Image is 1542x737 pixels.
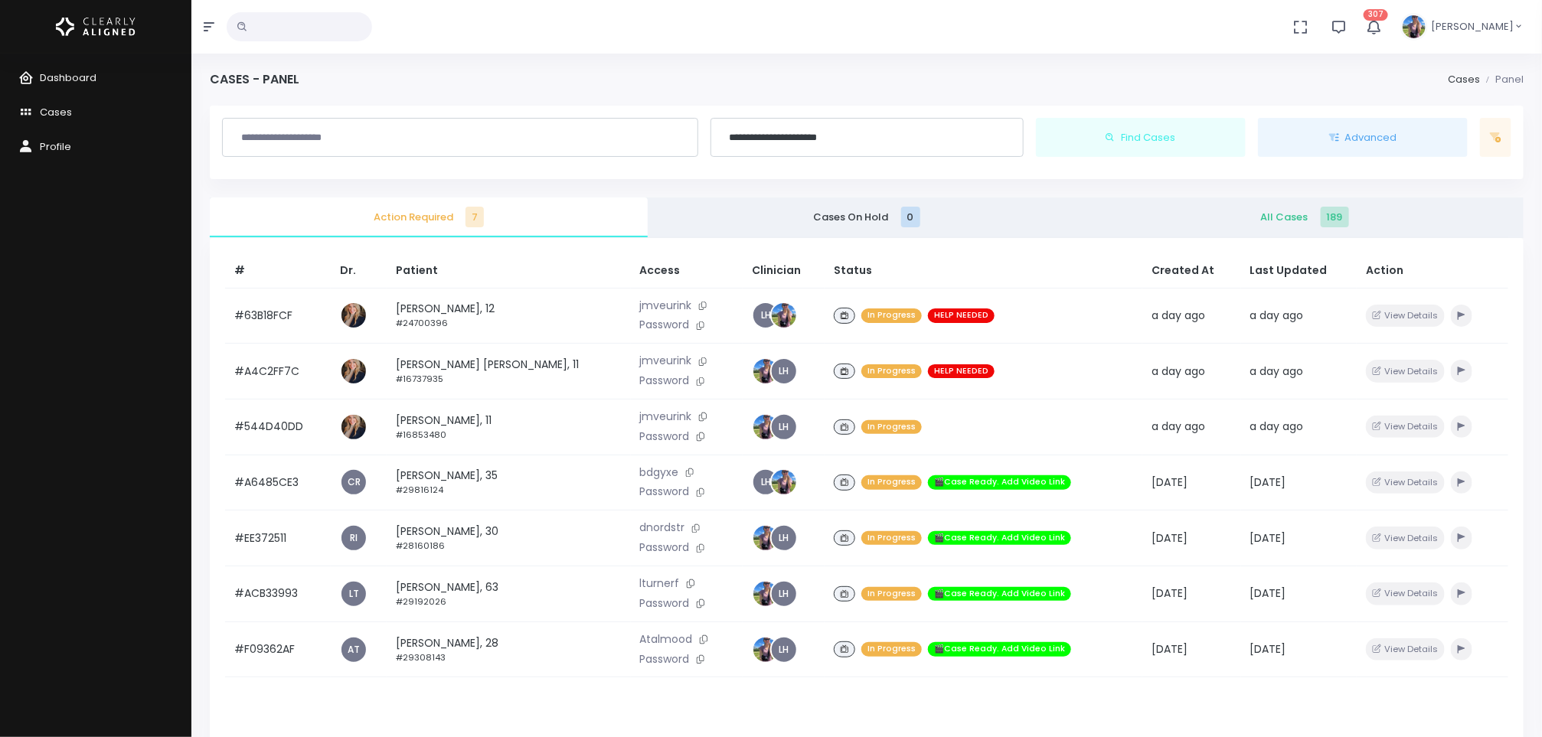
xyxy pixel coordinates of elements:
span: [DATE] [1250,530,1286,546]
span: a day ago [1152,364,1205,379]
small: #28160186 [396,540,445,552]
small: #16737935 [396,373,443,385]
img: Logo Horizontal [56,11,136,43]
span: a day ago [1152,419,1205,434]
th: Access [631,253,743,289]
a: LH [772,638,796,662]
span: In Progress [861,475,922,490]
td: #ACB33993 [225,566,331,622]
p: jmveurink [640,353,734,370]
td: #EE372511 [225,510,331,566]
span: 307 [1364,9,1388,21]
p: Password [640,317,734,334]
td: #A4C2FF7C [225,344,331,399]
a: LH [772,415,796,439]
span: In Progress [861,642,922,657]
span: Cases [40,105,72,119]
th: Patient [387,253,631,289]
a: LH [772,359,796,383]
p: lturnerf [640,576,734,592]
td: [PERSON_NAME], 11 [387,399,631,455]
span: In Progress [861,531,922,546]
td: #63B18FCF [225,288,331,344]
img: Header Avatar [1400,13,1428,41]
p: jmveurink [640,409,734,426]
span: 🎬Case Ready. Add Video Link [928,587,1071,602]
span: HELP NEEDED [928,364,995,379]
a: LH [753,470,778,494]
th: Last Updated [1241,253,1357,289]
span: [DATE] [1152,641,1188,657]
small: #16853480 [396,429,446,441]
td: [PERSON_NAME], 30 [387,510,631,566]
td: [PERSON_NAME], 12 [387,288,631,344]
span: In Progress [861,587,922,602]
span: [DATE] [1152,474,1188,490]
span: LH [772,582,796,606]
td: [PERSON_NAME], 35 [387,455,631,510]
small: #29816124 [396,484,443,496]
td: #F09362AF [225,621,331,677]
td: [PERSON_NAME], 63 [387,566,631,622]
span: a day ago [1152,308,1205,323]
h4: Cases - Panel [210,72,299,86]
li: Panel [1480,72,1524,87]
th: Dr. [331,253,387,289]
button: View Details [1366,305,1445,327]
th: Clinician [743,253,825,289]
span: 🎬Case Ready. Add Video Link [928,531,1071,546]
th: Created At [1142,253,1240,289]
button: View Details [1366,527,1445,549]
small: #24700396 [396,317,448,329]
span: [PERSON_NAME] [1431,19,1514,34]
p: Password [640,484,734,501]
th: Action [1357,253,1508,289]
button: View Details [1366,360,1445,382]
th: Status [825,253,1142,289]
p: Password [640,595,734,612]
a: RI [341,526,366,550]
span: [DATE] [1152,530,1188,546]
span: [DATE] [1250,585,1286,601]
span: HELP NEEDED [928,308,995,323]
span: LH [753,303,778,328]
p: Password [640,373,734,390]
span: Cases On Hold [660,210,1073,225]
p: Password [640,651,734,668]
a: LH [772,526,796,550]
span: a day ago [1250,419,1304,434]
span: Profile [40,139,71,154]
button: Advanced [1258,118,1468,158]
span: Action Required [222,210,635,225]
a: AT [341,638,366,662]
span: All Cases [1098,210,1511,225]
span: [DATE] [1250,474,1286,490]
p: Atalmood [640,631,734,648]
span: 189 [1321,207,1349,227]
span: 🎬Case Ready. Add Video Link [928,642,1071,657]
span: 0 [901,207,920,227]
button: View Details [1366,638,1445,660]
button: Find Cases [1036,118,1246,158]
td: [PERSON_NAME] [PERSON_NAME], 11 [387,344,631,399]
a: LT [341,582,366,606]
td: #A6485CE3 [225,455,331,510]
button: View Details [1366,582,1445,605]
p: bdgyxe [640,465,734,481]
span: Dashboard [40,70,96,85]
span: a day ago [1250,364,1304,379]
span: [DATE] [1152,585,1188,601]
p: Password [640,429,734,445]
span: a day ago [1250,308,1304,323]
td: #544D40DD [225,399,331,455]
th: # [225,253,331,289]
button: View Details [1366,471,1445,494]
